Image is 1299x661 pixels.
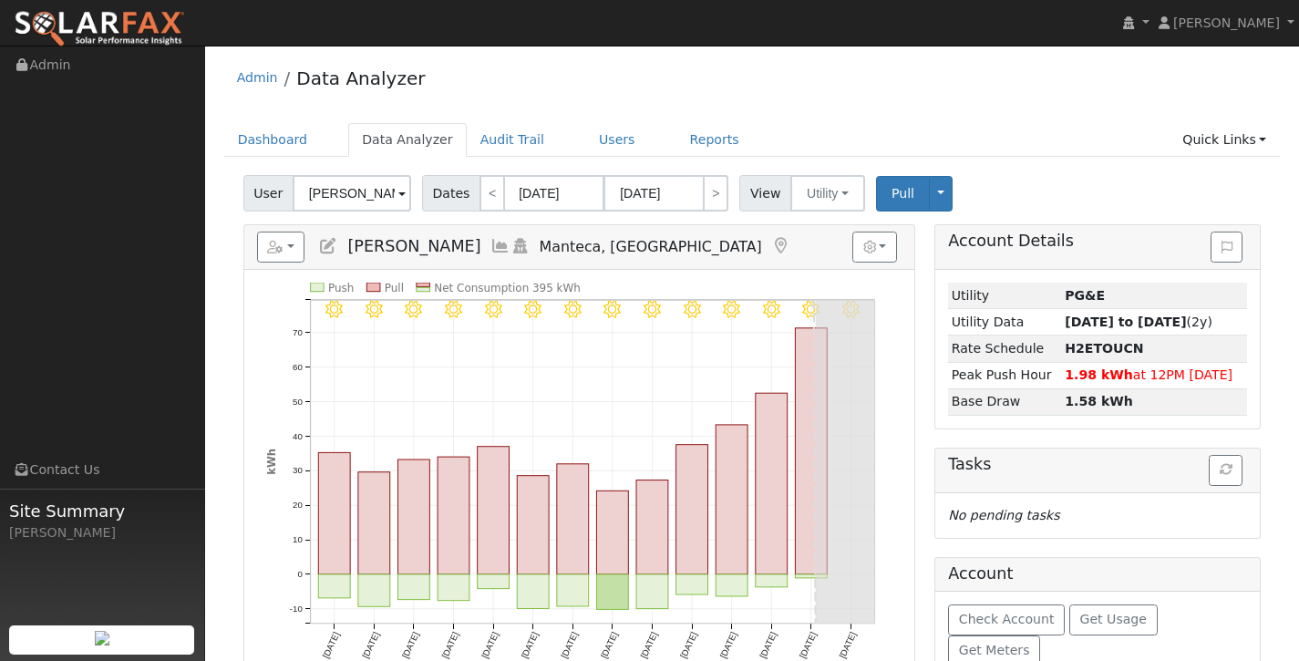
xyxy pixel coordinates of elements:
[638,631,659,660] text: [DATE]
[676,123,753,157] a: Reports
[795,328,827,574] rect: onclick=""
[1211,232,1242,263] button: Issue History
[290,604,304,614] text: -10
[636,574,668,609] rect: onclick=""
[596,491,628,575] rect: onclick=""
[296,67,425,89] a: Data Analyzer
[1065,315,1186,329] strong: [DATE] to [DATE]
[293,535,303,545] text: 10
[438,457,469,574] rect: onclick=""
[14,10,185,48] img: SolarFax
[366,301,383,318] i: 7/29 - Clear
[467,123,558,157] a: Audit Trail
[293,466,303,476] text: 30
[320,631,341,660] text: [DATE]
[756,574,788,587] rect: onclick=""
[318,453,350,575] rect: onclick=""
[318,237,338,255] a: Edit User (35103)
[477,574,509,589] rect: onclick=""
[790,175,865,212] button: Utility
[1065,394,1133,408] strong: 1.58 kWh
[243,175,294,212] span: User
[237,70,278,85] a: Admin
[445,301,462,318] i: 7/31 - Clear
[948,604,1065,635] button: Check Account
[293,501,303,511] text: 20
[948,336,1061,362] td: Rate Schedule
[1080,612,1147,626] span: Get Usage
[723,301,740,318] i: 8/07 - Clear
[517,476,549,574] rect: onclick=""
[948,455,1247,474] h5: Tasks
[763,301,780,318] i: 8/08 - Clear
[678,631,699,660] text: [DATE]
[484,301,501,318] i: 8/01 - Clear
[703,175,728,212] a: >
[756,393,788,574] rect: onclick=""
[557,574,589,606] rect: onclick=""
[892,186,914,201] span: Pull
[490,237,510,255] a: Multi-Series Graph
[557,464,589,574] rect: onclick=""
[397,574,429,600] rect: onclick=""
[325,301,343,318] i: 7/28 - Clear
[360,631,381,660] text: [DATE]
[540,238,762,255] span: Manteca, [GEOGRAPHIC_DATA]
[434,282,581,294] text: Net Consumption 395 kWh
[959,643,1030,657] span: Get Meters
[798,631,819,660] text: [DATE]
[717,631,738,660] text: [DATE]
[438,574,469,601] rect: onclick=""
[802,301,820,318] i: 8/09 - Clear
[479,631,500,660] text: [DATE]
[358,472,390,574] rect: onclick=""
[1069,604,1158,635] button: Get Usage
[297,569,303,579] text: 0
[739,175,791,212] span: View
[519,631,540,660] text: [DATE]
[636,480,668,574] rect: onclick=""
[405,301,422,318] i: 7/30 - Clear
[293,431,303,441] text: 40
[644,301,661,318] i: 8/05 - Clear
[318,574,350,598] rect: onclick=""
[876,176,930,212] button: Pull
[517,574,549,609] rect: onclick=""
[224,123,322,157] a: Dashboard
[328,282,354,294] text: Push
[1065,367,1133,382] strong: 1.98 kWh
[95,631,109,646] img: retrieve
[716,425,747,574] rect: onclick=""
[385,282,404,294] text: Pull
[293,362,303,372] text: 60
[948,388,1061,415] td: Base Draw
[348,123,467,157] a: Data Analyzer
[1065,315,1212,329] span: (2y)
[959,612,1055,626] span: Check Account
[1169,123,1280,157] a: Quick Links
[676,445,708,574] rect: onclick=""
[1065,288,1105,303] strong: ID: 17155754, authorized: 08/08/25
[9,499,195,523] span: Site Summary
[347,237,480,255] span: [PERSON_NAME]
[948,232,1247,251] h5: Account Details
[9,523,195,542] div: [PERSON_NAME]
[716,574,747,596] rect: onclick=""
[264,449,277,475] text: kWh
[1209,455,1242,486] button: Refresh
[758,631,778,660] text: [DATE]
[948,362,1061,388] td: Peak Push Hour
[559,631,580,660] text: [DATE]
[596,574,628,609] rect: onclick=""
[524,301,541,318] i: 8/02 - Clear
[585,123,649,157] a: Users
[564,301,582,318] i: 8/03 - Clear
[795,574,827,578] rect: onclick=""
[948,309,1061,336] td: Utility Data
[771,237,791,255] a: Map
[422,175,480,212] span: Dates
[293,397,303,407] text: 50
[837,631,858,660] text: [DATE]
[948,508,1059,522] i: No pending tasks
[400,631,421,660] text: [DATE]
